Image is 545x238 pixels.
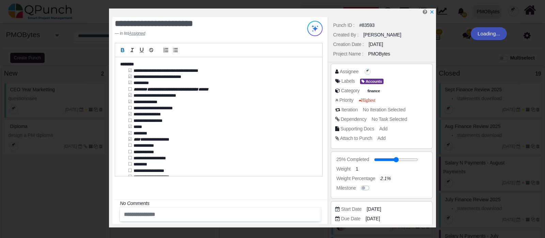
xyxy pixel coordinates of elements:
[341,116,367,123] div: Dependency
[363,31,401,38] div: [PERSON_NAME]
[360,79,384,84] span: Accounts
[120,201,149,206] i: No Comments
[369,41,383,48] div: [DATE]
[129,31,145,36] u: Assigned
[379,126,388,131] span: Add
[367,206,381,213] span: [DATE]
[333,50,363,58] div: Project Name :
[340,125,374,132] div: Supporting Docs
[307,21,323,36] img: Try writing with AI
[368,50,390,58] div: PMOBytes
[365,215,380,222] span: [DATE]
[423,9,427,14] i: Edit Punch
[340,135,372,142] div: Attach to Punch
[359,98,375,102] span: Highest
[339,97,353,104] div: Priority
[430,9,434,15] a: x
[337,156,369,163] div: 25% Completed
[377,136,386,141] span: Add
[341,206,361,213] div: Start Date
[341,215,360,222] div: Due Date
[380,176,391,181] i: 2.1%
[129,31,145,36] cite: Source Title
[363,107,405,112] span: No Iteration Selected
[337,165,351,173] div: Weight
[366,88,381,94] span: finance
[365,69,371,75] span: Aamir Pmobytes
[360,78,384,85] span: <div><span class="badge badge-secondary" style="background-color: #653294"> <i class="fa fa-tag p...
[471,27,507,40] div: Loading...
[333,41,364,48] div: Creation Date :
[372,116,407,122] span: No Task Selected
[340,68,358,75] div: Assignee
[341,87,360,94] div: Category
[341,106,358,113] div: Iteration
[333,22,355,29] div: Punch ID :
[337,185,356,192] div: Milestone
[115,30,286,36] footer: in list
[337,175,375,182] div: Weight Percentage
[356,165,358,173] span: 1
[359,22,375,29] div: #83593
[333,31,358,38] div: Created By :
[365,69,371,75] img: avatar
[430,10,434,14] svg: x
[341,78,355,85] div: Labels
